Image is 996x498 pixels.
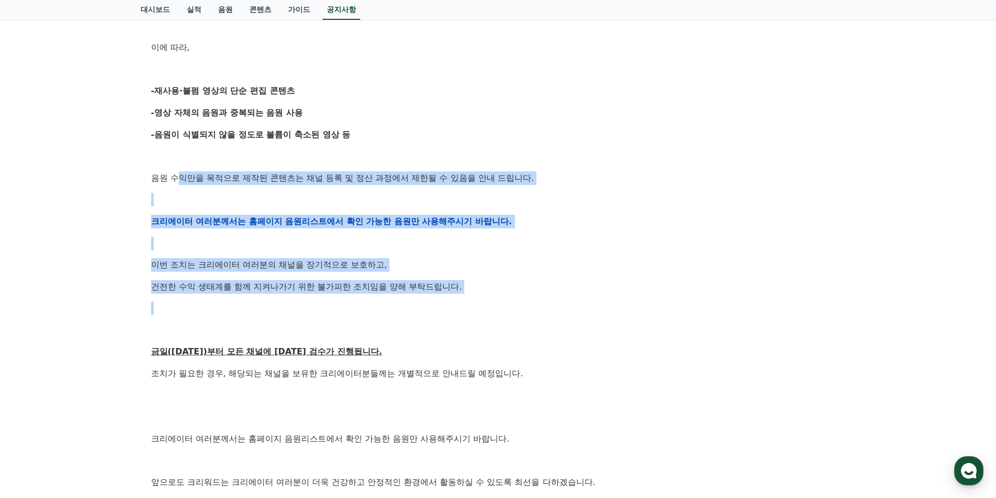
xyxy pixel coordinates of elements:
p: 조치가 필요한 경우, 해당되는 채널을 보유한 크리에이터분들께는 개별적으로 안내드릴 예정입니다. [151,367,845,380]
strong: -음원이 식별되지 않을 정도로 볼륨이 축소된 영상 등 [151,130,351,140]
p: 음원 수익만을 목적으로 제작된 콘텐츠는 채널 등록 및 정산 과정에서 제한될 수 있음을 안내 드립니다. [151,171,845,185]
strong: -영상 자체의 음원과 중복되는 음원 사용 [151,108,303,118]
span: 대화 [96,348,108,356]
a: 설정 [135,331,201,357]
strong: 크리에이터 여러분께서는 홈페이지 음원리스트에서 확인 가능한 음원만 사용해주시기 바랍니다. [151,216,512,226]
p: 이에 따라, [151,41,845,54]
p: 앞으로도 크리워드는 크리에이터 여러분이 더욱 건강하고 안정적인 환경에서 활동하실 수 있도록 최선을 다하겠습니다. [151,476,845,489]
a: 대화 [69,331,135,357]
p: 이번 조치는 크리에이터 여러분의 채널을 장기적으로 보호하고, [151,258,845,272]
span: 설정 [162,347,174,355]
u: 금일([DATE])부터 모든 채널에 [DATE] 검수가 진행됩니다. [151,346,382,356]
span: 홈 [33,347,39,355]
strong: -재사용·불펌 영상의 단순 편집 콘텐츠 [151,86,295,96]
p: 크리에이터 여러분께서는 홈페이지 음원리스트에서 확인 가능한 음원만 사용해주시기 바랍니다. [151,432,845,446]
a: 홈 [3,331,69,357]
p: 건전한 수익 생태계를 함께 지켜나가기 위한 불가피한 조치임을 양해 부탁드립니다. [151,280,845,294]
